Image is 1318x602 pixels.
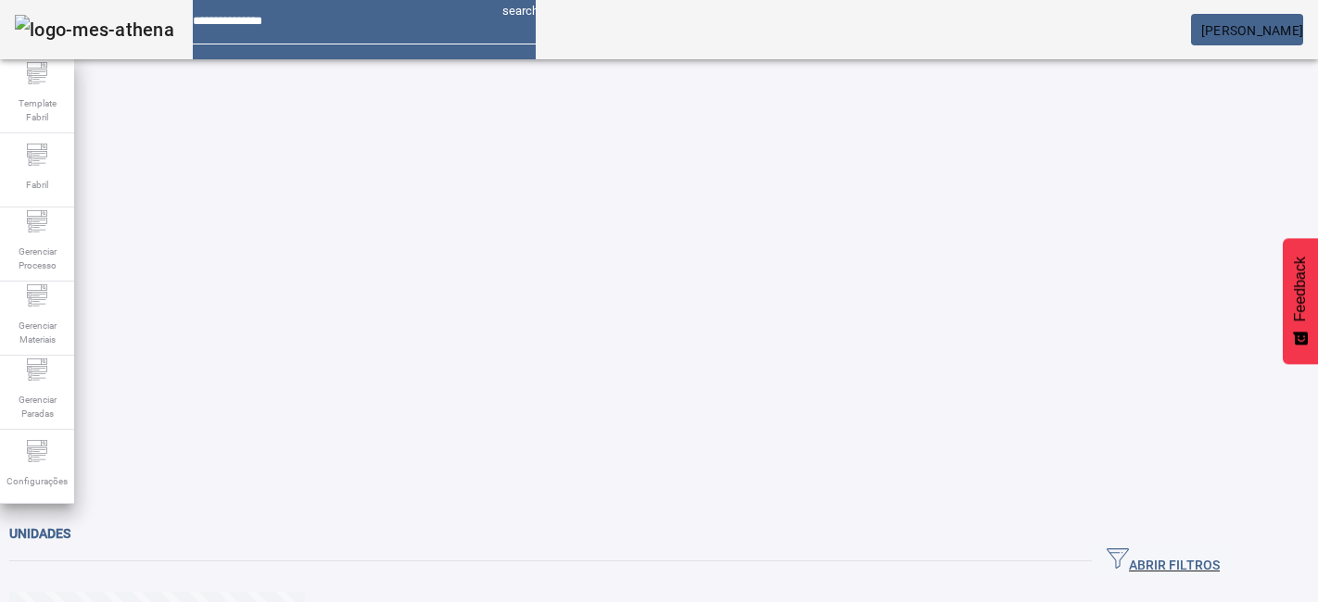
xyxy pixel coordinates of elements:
span: Gerenciar Paradas [9,387,65,426]
span: [PERSON_NAME] [1201,23,1303,38]
span: Fabril [20,172,54,197]
span: Gerenciar Materiais [9,313,65,352]
span: Template Fabril [9,91,65,130]
span: Feedback [1292,257,1309,321]
button: Feedback - Mostrar pesquisa [1283,238,1318,364]
span: ABRIR FILTROS [1107,547,1220,575]
img: logo-mes-athena [15,15,174,44]
span: Gerenciar Processo [9,239,65,278]
span: Unidades [9,526,70,541]
span: Configurações [1,469,73,494]
button: ABRIR FILTROS [1092,545,1235,578]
